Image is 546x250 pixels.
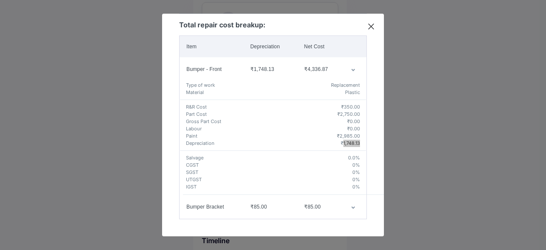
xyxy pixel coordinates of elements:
[186,183,352,191] h5: IGST
[337,132,360,140] h5: ₹2,985.00
[304,65,337,73] div: ₹4,336.87
[186,89,345,96] h5: Material
[345,89,360,96] h5: Plastic
[352,162,360,169] h5: 0 %
[304,43,337,50] div: Net Cost
[186,169,352,176] h5: SGST
[341,140,360,147] h5: ₹1,748.13
[186,162,352,169] h5: CGST
[348,154,360,162] h5: 0.0 %
[250,65,290,73] div: ₹1,748.13
[186,43,237,50] div: Item
[250,43,290,50] div: Depreciation
[352,169,360,176] h5: 0 %
[186,154,348,162] h5: Salvage
[347,125,360,132] h5: ₹0.00
[186,82,331,89] h5: Type of work
[186,65,237,73] div: Bumper - Front
[304,203,337,211] div: ₹85.00
[352,183,360,191] h5: 0 %
[337,111,360,118] h5: ₹2,750.00
[341,103,360,111] h5: ₹350.00
[186,140,341,147] h5: Depreciation
[331,82,360,89] h5: Replacement
[186,103,341,111] h5: R&R Cost
[179,35,367,219] table: customized table
[186,176,352,183] h5: UTGST
[186,118,347,125] h5: Gross Part Cost
[186,111,337,118] h5: Part Cost
[186,203,237,211] div: Bumper Bracket
[186,132,337,140] h5: Paint
[186,125,347,132] h5: Labour
[347,118,360,125] h5: ₹0.00
[352,176,360,183] h5: 0 %
[250,203,290,211] div: ₹85.00
[179,21,367,29] h5: Total repair cost breakup:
